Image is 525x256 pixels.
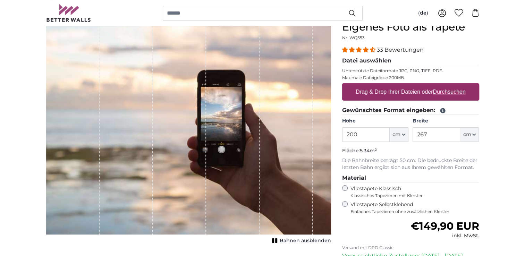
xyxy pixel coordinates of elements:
[342,68,479,74] p: Unterstützte Dateiformate JPG, PNG, TIFF, PDF.
[350,209,479,214] span: Einfaches Tapezieren ohne zusätzlichen Kleister
[463,131,471,138] span: cm
[342,21,479,33] h1: Eigenes Foto als Tapete
[342,147,479,154] p: Fläche:
[350,201,479,214] label: Vliestapete Selbstklebend
[342,106,479,115] legend: Gewünschtes Format eingeben:
[342,46,377,53] span: 4.33 stars
[342,75,479,80] p: Maximale Dateigrösse 200MB.
[410,232,479,239] div: inkl. MwSt.
[280,237,331,244] span: Bahnen ausblenden
[342,118,408,125] label: Höhe
[270,236,331,246] button: Bahnen ausblenden
[413,118,479,125] label: Breite
[342,35,365,40] span: Nr. WQ553
[410,220,479,232] span: €149,90 EUR
[433,89,465,95] u: Durchsuchen
[342,57,479,65] legend: Datei auswählen
[350,193,473,198] span: Klassisches Tapezieren mit Kleister
[353,85,468,99] label: Drag & Drop Ihrer Dateien oder
[377,46,424,53] span: 33 Bewertungen
[342,245,479,250] p: Versand mit DPD Classic
[460,127,479,142] button: cm
[392,131,400,138] span: cm
[46,4,91,22] img: Betterwalls
[342,174,479,182] legend: Material
[360,147,377,154] span: 5.34m²
[46,21,331,246] div: 1 of 1
[413,7,434,19] button: (de)
[342,157,479,171] p: Die Bahnbreite beträgt 50 cm. Die bedruckte Breite der letzten Bahn ergibt sich aus Ihrem gewählt...
[390,127,408,142] button: cm
[350,185,473,198] label: Vliestapete Klassisch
